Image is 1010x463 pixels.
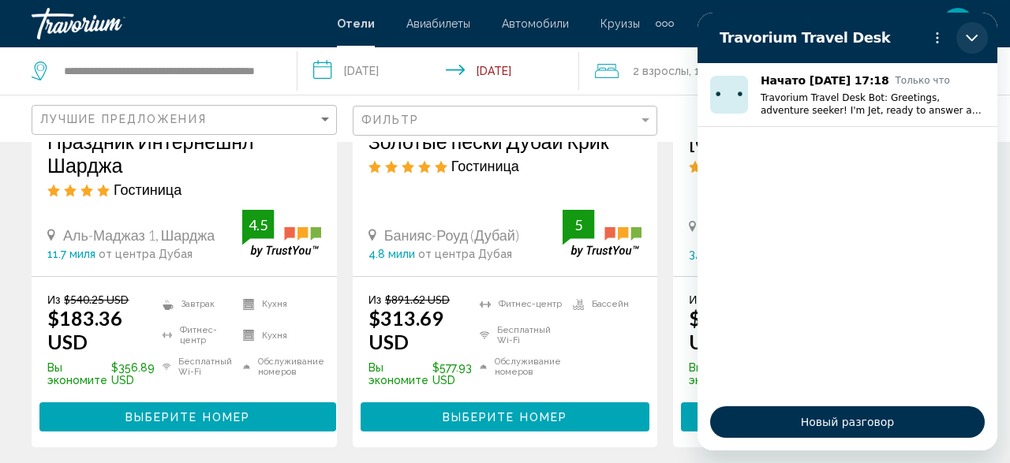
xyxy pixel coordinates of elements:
[689,361,796,386] p: $656.63 USD
[47,306,122,353] ins: $183.36 USD
[47,293,60,306] span: Из
[242,210,321,256] img: trustyou-badge.svg
[63,226,215,244] span: Аль-Маджаз 1, Шарджа
[297,47,579,95] button: Дата заезда: сентябрь 22, 2025 Дата отъезда: сентябрь 26, 2025
[642,65,689,77] span: Взрослы
[368,361,472,386] p: $577.93 USD
[32,8,321,39] a: Травориум
[633,60,689,82] span: 2
[689,306,764,353] ins: $389.61 USD
[155,355,235,379] li: Бесплатный Wi-Fi
[39,406,336,424] a: Выберите номер
[406,17,470,30] a: Авиабилеты
[472,293,565,316] li: Фитнес-центр
[99,248,193,260] span: от центра Дубая
[384,226,519,244] span: Банияс-роуд (Дубай)
[385,293,450,306] del: $891.62 USD
[656,11,674,36] button: Дополнительные элементы навигации
[368,306,443,353] ins: $313.69 USD
[689,60,761,82] span: , 1
[47,361,155,386] p: $356.89 USD
[472,323,565,347] li: Бесплатный Wi-Fi
[47,361,107,386] span: Вы экономите
[698,13,997,450] iframe: Окноно из мимиабок
[361,406,650,424] a: Выберите номер
[47,248,95,260] span: 11.7 миля
[39,402,336,431] button: Выберите номер
[235,323,328,347] li: Кухня
[235,293,328,316] li: Кухня
[689,361,749,386] span: Вы экономите
[502,17,569,30] a: Автомобили
[40,114,332,127] mat-select: Сортировать по
[242,215,274,234] div: 4.5
[155,293,235,316] li: Завтрак
[40,113,207,125] span: Лучшие предложения
[689,157,963,174] div: 4-звездочный отель
[689,248,735,260] span: 3,9 мили
[368,157,642,174] div: 5-звездочный отель
[361,402,650,431] button: Выберите номер
[361,114,420,126] span: Фильтр
[47,129,321,177] a: Праздник Интернешнл Шарджа
[443,411,567,424] span: Выберите номер
[681,406,982,424] a: Выберите номер
[472,355,565,379] li: Обслуживание номеров
[235,355,328,379] li: Обслуживание номеров
[114,181,181,198] span: Гостиница
[64,293,129,306] del: $540.25 USD
[47,181,321,198] div: 4-звездочный отель
[689,293,701,306] span: Из
[155,323,235,347] li: Фитнес-центр
[565,293,642,316] li: Бассейн
[563,215,594,234] div: 5
[368,293,381,306] span: Из
[125,411,250,424] span: Выберите номер
[563,210,642,256] img: trustyou-badge.svg
[600,17,640,30] a: Круизы
[368,248,415,260] span: 4.8 мили
[337,17,375,30] a: Отели
[451,157,519,174] span: Гостиница
[418,248,512,260] span: от центра Дубая
[681,402,982,431] button: Выберите номер
[353,105,658,137] button: Фильтр
[937,7,978,40] button: Пользовательское меню
[368,361,428,386] span: Вы экономите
